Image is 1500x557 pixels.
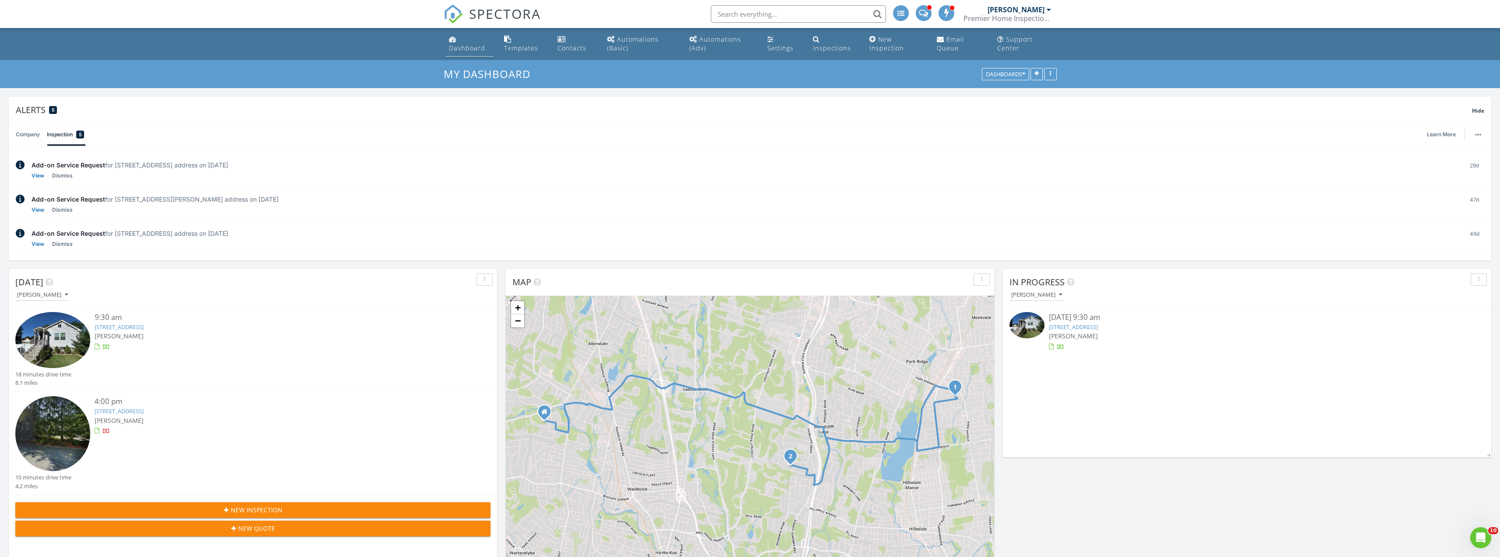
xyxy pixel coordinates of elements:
[689,35,741,52] div: Automations (Adv)
[511,301,524,314] a: Zoom in
[32,240,44,248] a: View
[16,123,40,146] a: Company
[32,195,105,203] span: Add-on Service Request
[32,160,1458,170] div: for [STREET_ADDRESS] address on [DATE]
[501,32,547,57] a: Templates
[764,32,802,57] a: Settings
[558,44,586,52] div: Contacts
[988,5,1045,14] div: [PERSON_NAME]
[95,396,451,407] div: 4:00 pm
[15,502,491,518] button: New Inspection
[982,68,1029,81] button: Dashboards
[16,195,25,204] img: info-2c025b9f2229fc06645a.svg
[15,312,491,387] a: 9:30 am [STREET_ADDRESS] [PERSON_NAME] 18 minutes drive time 8.1 miles
[15,396,491,490] a: 4:00 pm [STREET_ADDRESS] [PERSON_NAME] 10 minutes drive time 4.2 miles
[1009,289,1064,301] button: [PERSON_NAME]
[32,161,105,169] span: Add-on Service Request
[1470,527,1491,548] iframe: Intercom live chat
[444,4,463,24] img: The Best Home Inspection Software - Spectora
[554,32,596,57] a: Contacts
[15,396,90,471] img: streetview
[16,104,1472,116] div: Alerts
[15,482,71,490] div: 4.2 miles
[95,407,144,415] a: [STREET_ADDRESS]
[52,171,73,180] a: Dismiss
[1009,312,1485,351] a: [DATE] 9:30 am [STREET_ADDRESS] [PERSON_NAME]
[1488,527,1498,534] span: 10
[711,5,886,23] input: Search everything...
[866,32,926,57] a: New Inspection
[15,312,90,368] img: 9356317%2Fcover_photos%2Ffmw722wS1k5Y59FY03I3%2Fsmall.9356317-1756300657922
[767,44,794,52] div: Settings
[964,14,1051,23] div: Premier Home Inspection Services
[1465,229,1484,248] div: 49d
[997,35,1033,52] div: Support Center
[15,276,43,288] span: [DATE]
[986,71,1025,78] div: Dashboards
[238,524,275,533] span: New Quote
[994,32,1055,57] a: Support Center
[1049,323,1098,331] a: [STREET_ADDRESS]
[813,44,851,52] div: Inspections
[1011,292,1062,298] div: [PERSON_NAME]
[791,456,796,461] div: 21 Hunter Ridge, Woodcliff Lake, NJ 07677
[1465,195,1484,214] div: 47d
[17,292,68,298] div: [PERSON_NAME]
[32,229,1458,238] div: for [STREET_ADDRESS] address on [DATE]
[1049,312,1445,323] div: [DATE] 9:30 am
[95,312,451,323] div: 9:30 am
[1427,130,1461,139] a: Learn More
[32,171,44,180] a: View
[15,521,491,536] button: New Quote
[937,35,964,52] div: Email Queue
[52,206,73,214] a: Dismiss
[544,412,550,417] div: 47 Stone Fence Rd., Allendale NJ 07401
[1009,276,1065,288] span: In Progress
[869,35,904,52] div: New Inspection
[604,32,679,57] a: Automations (Basic)
[444,12,541,30] a: SPECTORA
[52,107,55,113] span: 5
[231,505,282,514] span: New Inspection
[15,473,71,482] div: 10 minutes drive time
[469,4,541,23] span: SPECTORA
[511,314,524,327] a: Zoom out
[1009,312,1045,338] img: 9356317%2Fcover_photos%2Ffmw722wS1k5Y59FY03I3%2Fsmall.9356317-1756300657922
[955,387,960,392] div: 62 Rivervale Rd, Park Ridge, NJ 07656
[504,44,538,52] div: Templates
[1465,160,1484,180] div: 29d
[52,240,73,248] a: Dismiss
[95,323,144,331] a: [STREET_ADDRESS]
[32,230,105,237] span: Add-on Service Request
[95,416,144,425] span: [PERSON_NAME]
[95,332,144,340] span: [PERSON_NAME]
[444,67,538,81] a: My Dashboard
[16,229,25,238] img: info-2c025b9f2229fc06645a.svg
[809,32,859,57] a: Inspections
[933,32,987,57] a: Email Queue
[449,44,485,52] div: Dashboard
[445,32,494,57] a: Dashboard
[686,32,757,57] a: Automations (Advanced)
[32,206,44,214] a: View
[789,454,792,460] i: 2
[16,160,25,170] img: info-2c025b9f2229fc06645a.svg
[79,130,82,139] span: 5
[32,195,1458,204] div: for [STREET_ADDRESS][PERSON_NAME] address on [DATE]
[15,370,71,379] div: 18 minutes drive time
[607,35,659,52] div: Automations (Basic)
[1475,134,1481,135] img: ellipsis-632cfdd7c38ec3a7d453.svg
[47,123,84,146] a: Inspection
[953,384,957,390] i: 1
[1049,332,1098,340] span: [PERSON_NAME]
[1472,107,1484,114] span: Hide
[512,276,531,288] span: Map
[15,379,71,387] div: 8.1 miles
[15,289,70,301] button: [PERSON_NAME]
